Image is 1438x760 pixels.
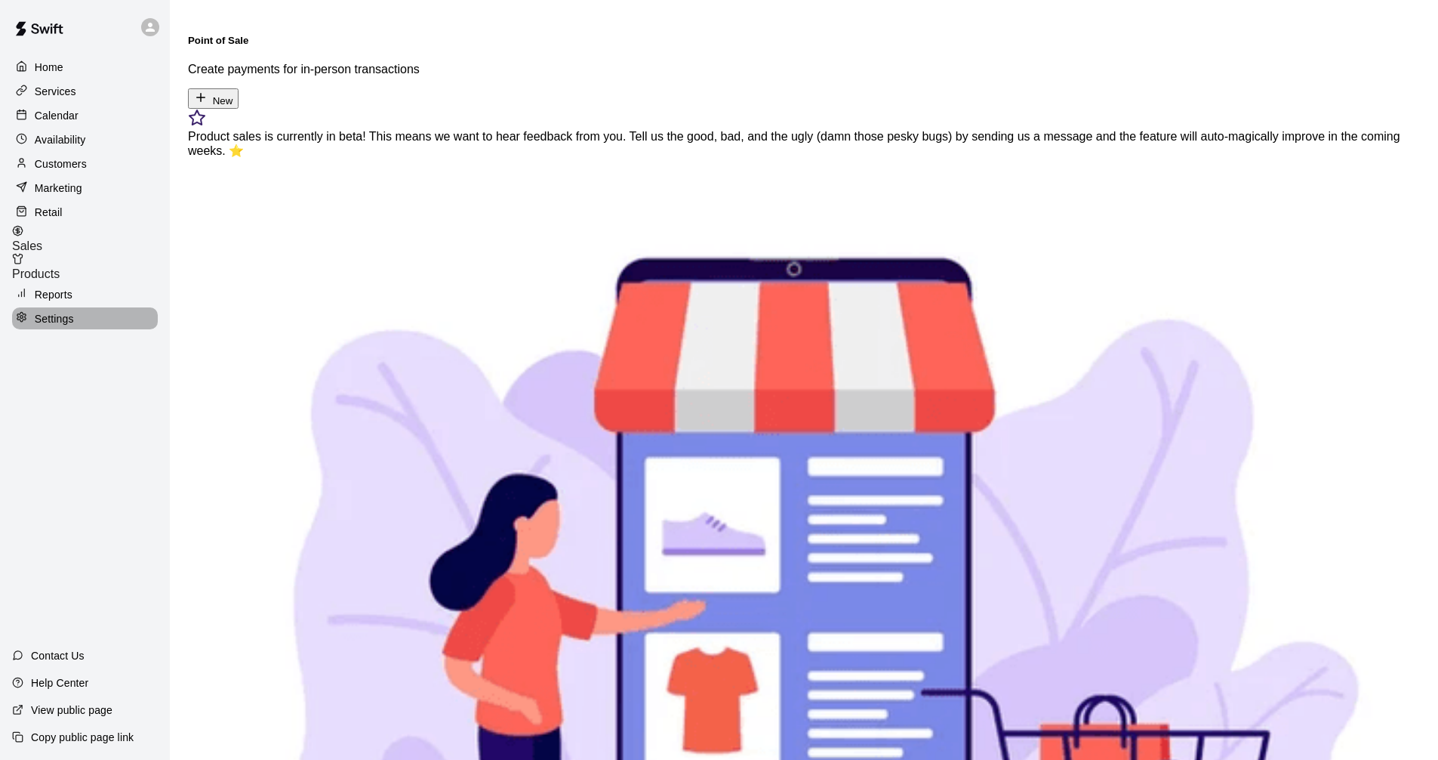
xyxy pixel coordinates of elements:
[35,132,86,147] p: Availability
[12,307,158,330] a: Settings
[12,225,170,253] a: Sales
[188,35,1420,46] h5: Point of Sale
[12,201,158,224] a: Retail
[35,205,63,220] p: Retail
[12,153,158,175] a: Customers
[31,675,88,690] p: Help Center
[31,703,112,718] p: View public page
[12,253,170,281] a: Products
[35,108,79,123] p: Calendar
[12,267,60,280] span: Products
[12,239,42,252] span: Sales
[188,88,239,109] button: New
[12,104,158,127] a: Calendar
[12,283,158,306] a: Reports
[35,60,63,75] p: Home
[12,177,158,199] a: Marketing
[35,181,82,196] p: Marketing
[188,130,1420,158] div: Product sales is currently in beta! This means we want to hear feedback from you. Tell us the goo...
[31,648,85,663] p: Contact Us
[35,287,72,302] p: Reports
[35,311,74,326] p: Settings
[971,130,1092,143] a: sending us a message
[12,56,158,79] a: Home
[31,730,134,745] p: Copy public page link
[12,80,158,103] a: Services
[188,63,1420,76] p: Create payments for in-person transactions
[35,156,87,171] p: Customers
[35,84,76,99] p: Services
[12,128,158,151] a: Availability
